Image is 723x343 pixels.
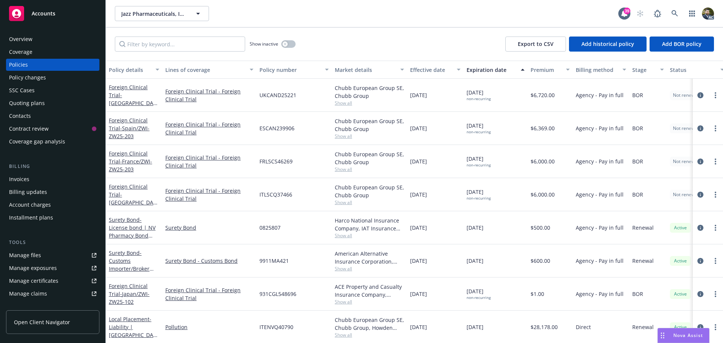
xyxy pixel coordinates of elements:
a: circleInformation [696,290,705,299]
div: Drag to move [658,328,667,343]
a: more [711,290,720,299]
span: $6,369.00 [531,124,555,132]
span: Add BOR policy [662,40,702,47]
a: circleInformation [696,124,705,133]
a: Accounts [6,3,99,24]
span: Not renewing [673,191,701,198]
div: American Alternative Insurance Corporation, [GEOGRAPHIC_DATA] Re, [GEOGRAPHIC_DATA] [335,250,404,265]
div: Chubb European Group SE, Chubb Group [335,183,404,199]
a: Manage claims [6,288,99,300]
div: Policy details [109,66,151,74]
span: Jazz Pharmaceuticals, Inc. [121,10,186,18]
div: Coverage [9,46,32,58]
span: - [GEOGRAPHIC_DATA]/ZWI-ZW25-203 [109,191,157,214]
span: 9911MA421 [259,257,289,265]
div: Tools [6,239,99,246]
span: $6,000.00 [531,191,555,198]
span: Add historical policy [581,40,634,47]
span: Renewal [632,224,654,232]
button: Policy number [256,61,332,79]
span: Agency - Pay in full [576,224,624,232]
div: Billing [6,163,99,170]
a: Manage certificates [6,275,99,287]
a: circleInformation [696,323,705,332]
span: $600.00 [531,257,550,265]
span: Renewal [632,323,654,331]
div: Stage [632,66,656,74]
span: Agency - Pay in full [576,257,624,265]
span: Show all [335,265,404,272]
a: Invoices [6,173,99,185]
div: 39 [624,8,630,14]
a: Quoting plans [6,97,99,109]
span: Export to CSV [518,40,554,47]
div: non-recurring [467,130,491,134]
a: circleInformation [696,91,705,100]
div: Invoices [9,173,29,185]
div: Manage files [9,249,41,261]
span: [DATE] [410,224,427,232]
button: Stage [629,61,667,79]
span: - Japan/ZWI-ZW25-102 [109,290,149,305]
div: ACE Property and Casualty Insurance Company, Chubb Group [335,283,404,299]
span: [DATE] [410,91,427,99]
a: Policies [6,59,99,71]
span: $6,000.00 [531,157,555,165]
span: [DATE] [410,257,427,265]
a: Foreign Clinical Trial [109,150,152,173]
div: Expiration date [467,66,516,74]
span: Active [673,258,688,264]
span: - Spain/ZWI-ZW25-203 [109,125,149,140]
div: Premium [531,66,561,74]
div: non-recurring [467,196,491,201]
span: Show inactive [250,41,278,47]
a: Coverage gap analysis [6,136,99,148]
a: Manage BORs [6,300,99,313]
span: [DATE] [467,323,484,331]
a: Foreign Clinical Trial - Foreign Clinical Trial [165,187,253,203]
div: Market details [335,66,396,74]
span: [DATE] [467,122,491,134]
span: [DATE] [410,290,427,298]
span: [DATE] [467,88,491,101]
a: SSC Cases [6,84,99,96]
a: Search [667,6,682,21]
div: Account charges [9,199,51,211]
a: more [711,91,720,100]
span: BOR [632,290,643,298]
span: Not renewing [673,92,701,99]
span: [DATE] [410,157,427,165]
button: Market details [332,61,407,79]
a: Foreign Clinical Trial [109,282,149,305]
div: Policies [9,59,28,71]
div: Manage certificates [9,275,58,287]
a: Surety Bond [165,224,253,232]
a: circleInformation [696,157,705,166]
a: Foreign Clinical Trial [109,117,149,140]
span: BOR [632,157,643,165]
span: Active [673,291,688,297]
div: Billing method [576,66,618,74]
a: Surety Bond [109,249,149,280]
div: Contacts [9,110,31,122]
span: [DATE] [467,287,491,300]
div: non-recurring [467,96,491,101]
div: SSC Cases [9,84,35,96]
button: Export to CSV [505,37,566,52]
span: Nova Assist [673,332,703,338]
span: [DATE] [467,224,484,232]
a: Foreign Clinical Trial - Foreign Clinical Trial [165,154,253,169]
div: Status [670,66,716,74]
div: Manage claims [9,288,47,300]
span: Agency - Pay in full [576,290,624,298]
div: Policy changes [9,72,46,84]
a: Installment plans [6,212,99,224]
span: [DATE] [467,188,491,201]
a: Foreign Clinical Trial - Foreign Clinical Trial [165,87,253,103]
div: Lines of coverage [165,66,245,74]
a: Manage exposures [6,262,99,274]
span: Direct [576,323,591,331]
span: $500.00 [531,224,550,232]
span: BOR [632,91,643,99]
a: circleInformation [696,190,705,199]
